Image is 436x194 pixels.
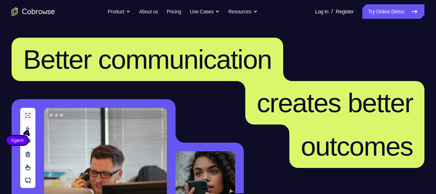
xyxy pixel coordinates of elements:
[315,4,328,19] a: Log In
[12,7,55,16] a: Go to the home page
[331,7,333,16] span: /
[257,88,413,118] span: creates better
[301,131,413,161] span: outcomes
[23,44,272,75] span: Better communication
[336,4,354,19] a: Register
[139,4,158,19] a: About us
[167,4,181,19] a: Pricing
[190,4,220,19] button: Use Cases
[108,4,130,19] button: Product
[228,4,258,19] button: Resources
[362,4,424,19] a: Try Online Demo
